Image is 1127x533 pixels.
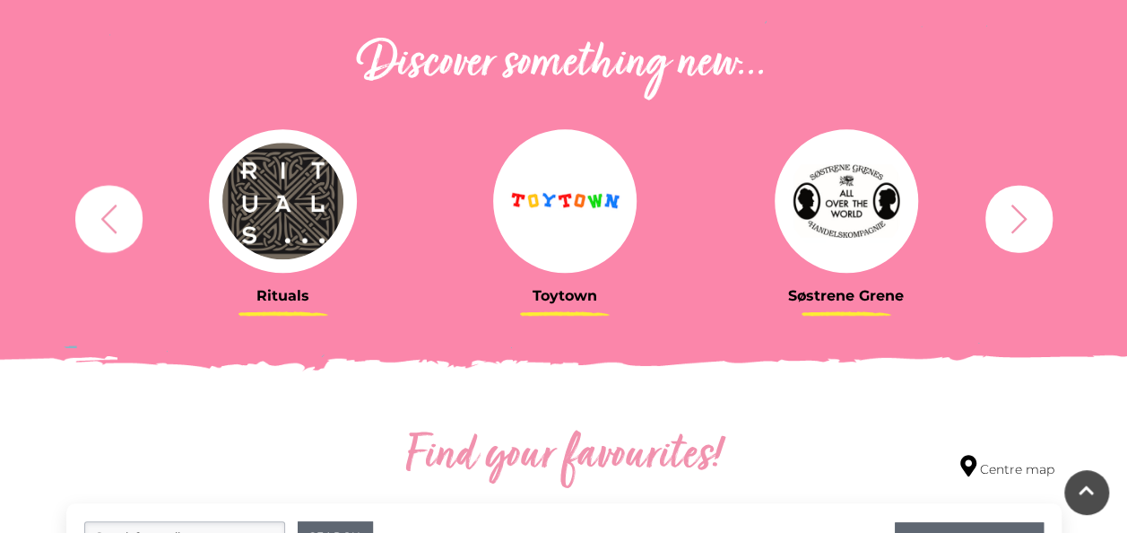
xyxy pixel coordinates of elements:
a: Rituals [156,129,411,304]
a: Toytown [438,129,692,304]
h3: Toytown [438,287,692,304]
h3: Rituals [156,287,411,304]
a: Søstrene Grene [719,129,974,304]
h3: Søstrene Grene [719,287,974,304]
h2: Find your favourites! [237,428,891,485]
h2: Discover something new... [66,36,1062,93]
a: Centre map [960,455,1054,479]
